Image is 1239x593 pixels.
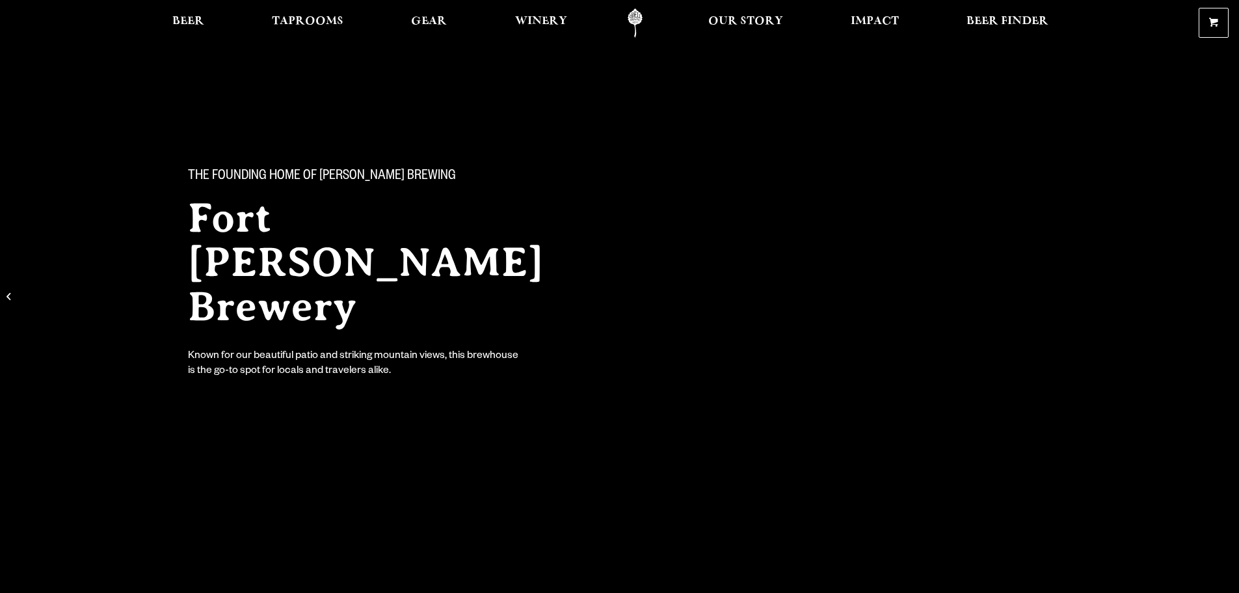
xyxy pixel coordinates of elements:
[708,16,783,27] span: Our Story
[263,8,352,38] a: Taprooms
[611,8,659,38] a: Odell Home
[958,8,1057,38] a: Beer Finder
[515,16,567,27] span: Winery
[188,196,594,329] h2: Fort [PERSON_NAME] Brewery
[172,16,204,27] span: Beer
[842,8,907,38] a: Impact
[700,8,792,38] a: Our Story
[507,8,576,38] a: Winery
[164,8,213,38] a: Beer
[403,8,455,38] a: Gear
[188,169,456,186] span: The Founding Home of [PERSON_NAME] Brewing
[272,16,343,27] span: Taprooms
[966,16,1048,27] span: Beer Finder
[411,16,447,27] span: Gear
[188,350,521,379] div: Known for our beautiful patio and striking mountain views, this brewhouse is the go-to spot for l...
[851,16,899,27] span: Impact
